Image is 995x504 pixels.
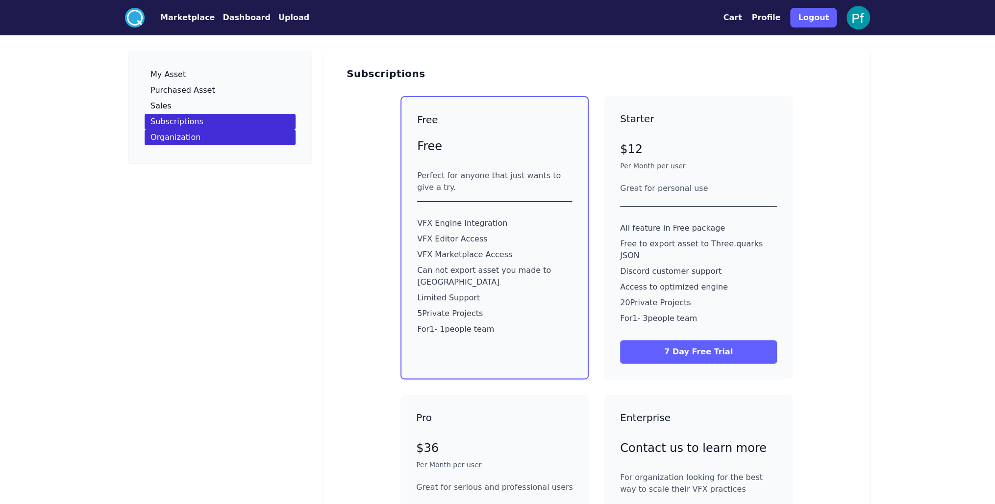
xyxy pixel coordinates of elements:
[145,82,296,98] a: Purchased Asset
[417,292,572,304] p: Limited Support
[215,12,271,24] a: Dashboard
[417,265,572,288] p: Can not export asset you made to [GEOGRAPHIC_DATA]
[278,12,309,24] button: Upload
[223,12,271,24] button: Dashboard
[416,460,573,470] p: Per Month per user
[620,297,777,309] p: 20 Private Projects
[145,12,215,24] a: Marketplace
[417,170,572,193] div: Perfect for anyone that just wants to give a try.
[620,112,777,126] h3: Starter
[620,281,777,293] p: Access to optimized engine
[417,308,572,319] p: 5 Private Projects
[417,233,572,245] p: VFX Editor Access
[723,12,742,24] button: Cart
[417,138,572,154] p: Free
[145,67,296,82] a: My Asset
[620,141,777,157] p: $12
[416,411,573,424] h3: Pro
[150,133,200,141] p: Organization
[620,440,777,456] p: Contact us to learn more
[160,12,215,24] button: Marketplace
[150,102,172,110] p: Sales
[620,161,777,171] p: Per Month per user
[620,222,777,234] p: All feature in Free package
[752,12,781,24] button: Profile
[846,6,870,29] img: profile
[416,440,573,456] p: $36
[620,265,777,277] p: Discord customer support
[417,323,572,335] p: For 1 - 1 people team
[620,411,777,424] h3: Enterprise
[620,183,777,194] div: Great for personal use
[150,71,186,79] p: My Asset
[620,472,777,495] div: For organization looking for the best way to scale their VFX practices
[620,238,777,262] p: Free to export asset to Three.quarks JSON
[417,113,572,127] h3: Free
[145,114,296,130] a: Subscriptions
[417,249,572,261] p: VFX Marketplace Access
[790,8,837,27] button: Logout
[145,130,296,145] a: Organization
[150,118,203,126] p: Subscriptions
[620,340,777,364] button: 7 Day Free Trial
[271,12,309,24] a: Upload
[790,4,837,31] a: Logout
[145,98,296,114] a: Sales
[417,217,572,229] p: VFX Engine Integration
[150,86,215,94] p: Purchased Asset
[620,313,777,324] p: For 1 - 3 people team
[416,481,573,493] div: Great for serious and professional users
[347,67,425,80] h3: Subscriptions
